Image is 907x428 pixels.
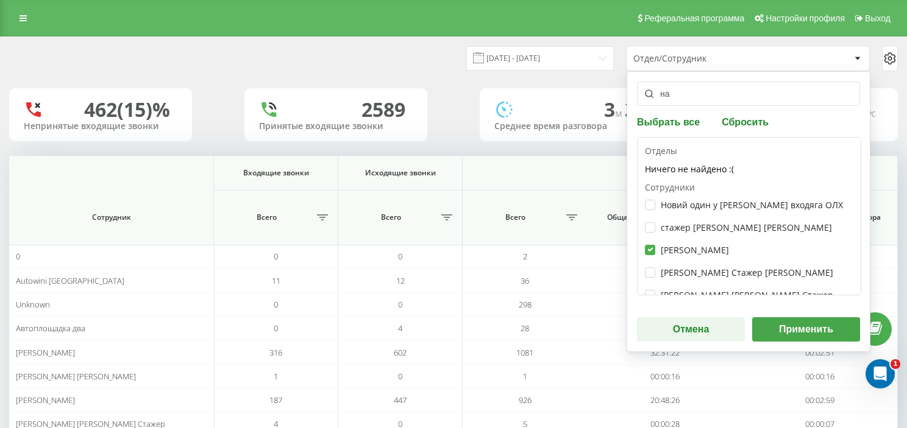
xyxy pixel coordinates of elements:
[645,222,832,233] label: стажер [PERSON_NAME] [PERSON_NAME]
[259,121,413,132] div: Принятые входящие звонки
[637,317,745,342] button: Отмена
[274,323,278,334] span: 0
[24,121,177,132] div: Непринятые входящие звонки
[519,395,532,405] span: 926
[587,365,742,388] td: 00:00:16
[645,200,843,210] label: Новий один у [PERSON_NAME] входяга ОЛХ
[645,145,853,181] div: Отделы
[645,267,833,278] label: [PERSON_NAME] Стажер [PERSON_NAME]
[269,395,282,405] span: 187
[871,107,876,120] span: c
[718,116,772,127] button: Сбросить
[516,347,533,358] span: 1081
[398,299,402,310] span: 0
[645,157,853,181] div: Ничего не найдено :(
[494,121,648,132] div: Среднее время разговора
[16,275,124,286] span: Autowini [GEOGRAPHIC_DATA]
[272,275,280,286] span: 11
[766,13,845,23] span: Настройки профиля
[645,290,833,300] label: [PERSON_NAME] [PERSON_NAME] Стажер
[16,371,136,382] span: [PERSON_NAME] [PERSON_NAME]
[891,359,900,369] span: 1
[394,395,407,405] span: 447
[274,251,278,262] span: 0
[866,359,895,388] iframe: Intercom live chat
[220,212,313,222] span: Всего
[398,371,402,382] span: 0
[519,299,532,310] span: 298
[587,340,742,364] td: 32:31:22
[226,168,327,178] span: Входящие звонки
[742,388,898,412] td: 00:02:59
[604,96,625,122] span: 3
[16,251,20,262] span: 0
[523,251,527,262] span: 2
[361,98,405,121] div: 2589
[16,347,75,358] span: [PERSON_NAME]
[350,168,451,178] span: Исходящие звонки
[587,317,742,340] td: 00:07:41
[16,395,75,405] span: [PERSON_NAME]
[521,323,529,334] span: 28
[269,347,282,358] span: 316
[274,299,278,310] span: 0
[587,268,742,292] td: 01:09:42
[344,212,437,222] span: Всего
[637,82,860,106] input: Поиск
[645,245,729,255] label: [PERSON_NAME]
[398,251,402,262] span: 0
[16,323,85,334] span: Автоплощадка два
[752,317,860,342] button: Применить
[394,347,407,358] span: 602
[742,340,898,364] td: 00:02:51
[615,107,625,120] span: м
[633,54,779,64] div: Отдел/Сотрудник
[587,388,742,412] td: 20:48:26
[600,212,729,222] span: Общая длительность разговора
[521,275,529,286] span: 36
[16,299,50,310] span: Unknown
[398,323,402,334] span: 4
[587,293,742,317] td: 00:00:00
[587,245,742,268] td: 00:00:00
[625,96,641,122] span: 3
[469,212,562,222] span: Всего
[645,181,853,351] div: Сотрудники
[644,13,744,23] span: Реферальная программа
[523,371,527,382] span: 1
[637,116,703,127] button: Выбрать все
[396,275,405,286] span: 12
[490,168,870,178] span: Все звонки
[84,98,170,121] div: 462 (15)%
[742,365,898,388] td: 00:00:16
[865,13,891,23] span: Выход
[25,212,198,222] span: Сотрудник
[274,371,278,382] span: 1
